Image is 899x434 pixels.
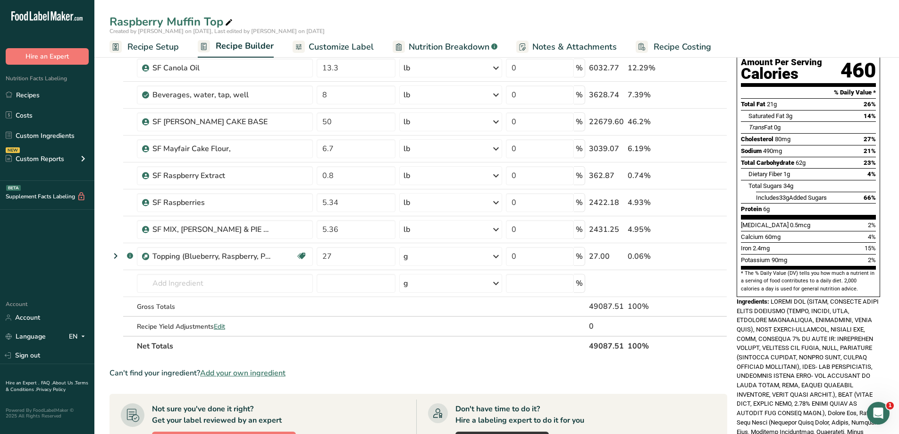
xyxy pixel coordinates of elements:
span: Created by [PERSON_NAME] on [DATE], Last edited by [PERSON_NAME] on [DATE] [109,27,325,35]
div: 6032.77 [589,62,624,74]
span: 4% [867,170,876,178]
span: 490mg [763,147,782,154]
span: 15% [865,245,876,252]
div: SF MIX, [PERSON_NAME] & PIE FILLING VANILLA [152,224,270,235]
span: Potassium [741,256,770,264]
div: Calories [741,67,822,81]
span: Notes & Attachments [532,41,617,53]
div: 4.95% [628,224,682,235]
div: 362.87 [589,170,624,181]
div: 46.2% [628,116,682,128]
div: SF Raspberries [152,197,270,208]
div: 0.74% [628,170,682,181]
div: SF [PERSON_NAME] CAKE BASE [152,116,270,128]
a: Recipe Builder [198,35,274,58]
span: 2.4mg [753,245,770,252]
span: 2% [868,256,876,264]
span: Ingredients: [737,298,769,305]
span: 33g [779,194,789,201]
span: 0.5mcg [790,221,810,229]
a: Customize Label [293,36,374,58]
span: [MEDICAL_DATA] [741,221,789,229]
span: 23% [864,159,876,166]
th: 100% [626,336,684,356]
span: 66% [864,194,876,201]
div: lb [403,116,410,128]
div: 27.00 [589,251,624,262]
th: 49087.51 [587,336,626,356]
span: Iron [741,245,751,252]
span: Saturated Fat [748,112,784,119]
div: lb [403,143,410,154]
section: % Daily Value * [741,87,876,98]
div: Amount Per Serving [741,58,822,67]
div: Don't have time to do it? Hire a labeling expert to do it for you [455,403,584,426]
iframe: Intercom live chat [867,402,890,425]
span: 1 [886,402,894,409]
div: 3628.74 [589,89,624,101]
span: Total Sugars [748,182,782,189]
div: lb [403,89,410,101]
div: lb [403,197,410,208]
div: Beverages, water, tap, well [152,89,270,101]
span: Nutrition Breakdown [409,41,489,53]
span: 3g [786,112,792,119]
div: 2431.25 [589,224,624,235]
span: Protein [741,205,762,213]
span: Total Carbohydrate [741,159,794,166]
div: SF Raspberry Extract [152,170,270,181]
a: Privacy Policy [36,386,66,393]
input: Add Ingredient [137,274,313,293]
div: lb [403,170,410,181]
div: Custom Reports [6,154,64,164]
span: 90mg [772,256,787,264]
div: Powered By FoodLabelMaker © 2025 All Rights Reserved [6,408,89,419]
span: 4% [868,233,876,240]
span: Recipe Builder [216,40,274,52]
a: About Us . [52,380,75,386]
div: NEW [6,147,20,153]
a: Notes & Attachments [516,36,617,58]
span: 0g [774,124,781,131]
div: lb [403,224,410,235]
span: Fat [748,124,773,131]
span: Customize Label [309,41,374,53]
span: Edit [214,322,225,331]
div: g [403,251,408,262]
span: Cholesterol [741,136,773,143]
span: 62g [796,159,806,166]
div: Raspberry Muffin Top [109,13,235,30]
div: Not sure you've done it right? Get your label reviewed by an expert [152,403,282,426]
div: 0.06% [628,251,682,262]
div: 100% [628,301,682,312]
span: 21% [864,147,876,154]
div: SF Mayfair Cake Flour, [152,143,270,154]
a: FAQ . [41,380,52,386]
span: Recipe Costing [654,41,711,53]
div: 6.19% [628,143,682,154]
div: 7.39% [628,89,682,101]
span: 34g [783,182,793,189]
div: 49087.51 [589,301,624,312]
a: Language [6,328,46,345]
span: Add your own ingredient [200,367,286,379]
span: Includes Added Sugars [756,194,827,201]
span: 14% [864,112,876,119]
span: 26% [864,101,876,108]
div: 12.29% [628,62,682,74]
div: Recipe Yield Adjustments [137,322,313,332]
span: Recipe Setup [127,41,179,53]
span: 1g [783,170,790,178]
div: g [403,278,408,289]
div: 3039.07 [589,143,624,154]
a: Nutrition Breakdown [393,36,497,58]
a: Hire an Expert . [6,380,39,386]
span: 27% [864,136,876,143]
span: 2% [868,221,876,229]
a: Recipe Setup [109,36,179,58]
div: EN [69,331,89,342]
span: 6g [763,205,770,213]
div: 22679.60 [589,116,624,128]
div: Gross Totals [137,302,313,312]
i: Trans [748,124,764,131]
